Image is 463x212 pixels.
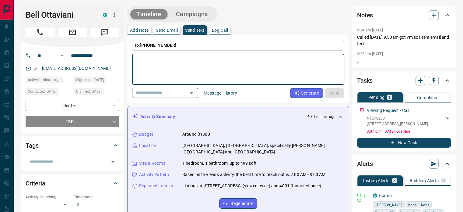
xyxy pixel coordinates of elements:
p: Listings at [STREET_ADDRESS] (viewed twice) and 4001 (favorited once) [182,183,321,189]
span: Claimed [DATE] [76,88,101,95]
h2: Alerts [357,159,373,169]
div: N12402801[STREET_ADDRESS],[PERSON_NAME] [367,114,451,128]
div: Tags [26,138,119,153]
div: Tue Sep 02 2025 [74,88,119,97]
p: Send Text [185,28,205,32]
p: To: [132,40,344,51]
p: 1 [388,95,391,99]
p: [STREET_ADDRESS] , [PERSON_NAME] [367,121,428,127]
p: Size & Rooms [139,160,165,167]
button: Campaigns [170,9,214,19]
a: [EMAIL_ADDRESS][DOMAIN_NAME] [42,66,111,71]
p: Building Alerts [410,178,439,183]
div: Alerts [357,156,451,171]
button: Generate [290,88,323,98]
button: Open [109,158,117,166]
button: New Task [357,138,451,148]
p: Around $1800 [182,131,210,138]
h1: Bell Ottaviani [26,10,94,20]
p: 0 [442,178,445,183]
p: Send Email [156,28,178,32]
a: Condo [379,193,392,198]
button: Regenerate [219,198,257,209]
span: Active 1 minute ago [28,77,61,83]
div: condos.ca [373,193,377,198]
span: Signed up [DATE] [76,77,104,83]
div: Activity Summary1 minute ago [132,111,344,122]
p: 3:07 p.m. [DATE] - Overdue [367,129,451,134]
span: Email [58,27,87,37]
p: Activity Summary [140,113,175,120]
p: [GEOGRAPHIC_DATA], [GEOGRAPHIC_DATA], specifically [PERSON_NAME][GEOGRAPHIC_DATA] and [GEOGRAPHIC... [182,142,344,155]
div: Tue Sep 02 2025 [74,77,119,85]
p: Completed [417,95,439,100]
h2: Tags [26,141,38,150]
p: 1 bedroom, 1 bathroom, up to 499 sqft [182,160,257,167]
p: 9:34 am [DATE] [357,28,383,32]
p: Viewing Request - Call [367,107,409,114]
svg: Email Verified [33,66,38,71]
p: Called [DATE] 9.30am got vm so i sent email and text [357,34,451,47]
p: 9:23 am [DATE] [357,52,383,56]
div: condos.ca [103,13,107,17]
p: Location [139,142,156,149]
p: Based on the lead's activity, the best time to reach out is: 7:00 AM - 8:00 AM [182,171,325,178]
span: Mode: Rent [408,202,430,208]
p: Log Call [212,28,228,32]
p: Budget [139,131,153,138]
div: Tue Sep 16 2025 [26,77,71,85]
button: Timeline [130,9,167,19]
p: Daily [357,192,369,198]
div: Tasks [357,73,451,88]
svg: Email [357,198,361,202]
button: Open [187,89,196,97]
div: Notes [357,8,451,23]
p: Pending [368,95,384,99]
div: TBD [26,116,119,127]
span: [PHONE_NUMBER] [140,43,176,48]
p: . [357,58,451,64]
span: Call [26,27,55,37]
p: Activity Pattern [139,171,169,178]
p: 3 [393,178,396,183]
button: Open [58,52,66,59]
h2: Criteria [26,178,45,188]
p: Add Note [130,28,149,32]
p: Repeated Interest [139,183,173,189]
div: Tue Sep 02 2025 [26,88,71,97]
button: Message History [200,88,241,98]
p: Listing Alerts [363,178,390,183]
span: Contacted [DATE] [28,88,56,95]
span: [PERSON_NAME] [375,202,403,208]
div: Renter [26,100,119,111]
h2: Notes [357,10,373,20]
p: Timeframe: [74,194,119,200]
p: N12402801 [367,116,428,121]
span: Message [90,27,119,37]
p: Actively Searching: [26,194,71,200]
h2: Tasks [357,76,373,85]
div: Criteria [26,176,119,191]
p: 1 minute ago [313,114,335,120]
